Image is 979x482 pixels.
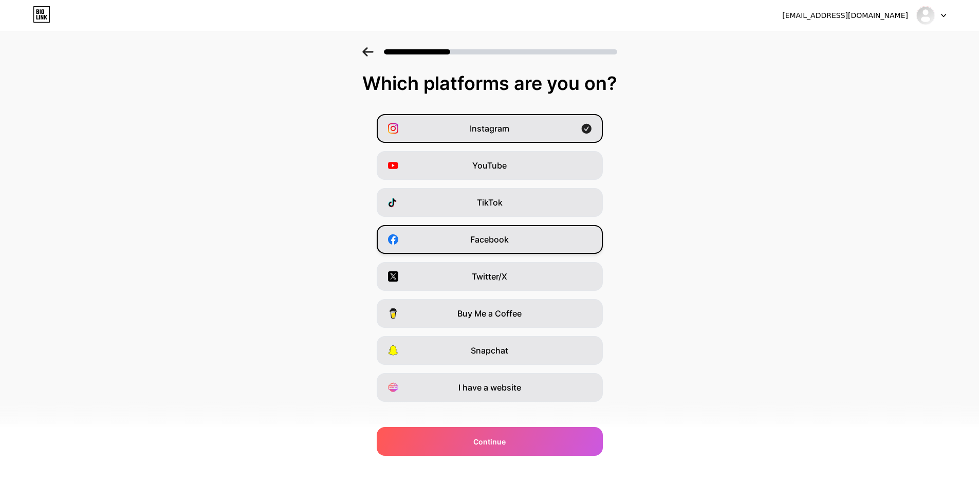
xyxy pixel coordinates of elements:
span: Facebook [470,233,509,246]
span: YouTube [472,159,507,172]
span: Buy Me a Coffee [457,307,522,320]
span: Continue [473,436,506,447]
img: foamthegold [916,6,935,25]
span: I have a website [458,381,521,394]
span: Instagram [470,122,509,135]
div: [EMAIL_ADDRESS][DOMAIN_NAME] [782,10,908,21]
span: Snapchat [471,344,508,357]
span: TikTok [477,196,503,209]
span: Twitter/X [472,270,507,283]
div: Which platforms are you on? [10,73,969,94]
